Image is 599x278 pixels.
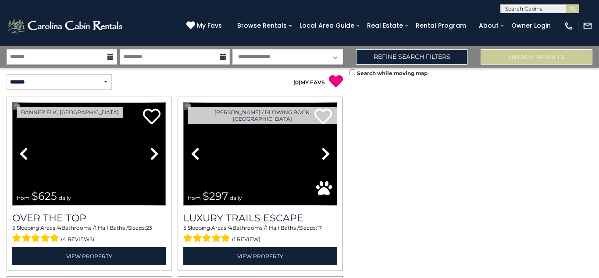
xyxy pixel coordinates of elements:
div: Sleeping Areas / Bathrooms / Sleeps: [183,224,337,245]
a: Over The Top [12,212,166,224]
a: Local Area Guide [295,19,359,32]
a: About [474,19,503,32]
div: Sleeping Areas / Bathrooms / Sleeps: [12,224,166,245]
img: mail-regular-white.png [583,21,592,31]
span: 5 [12,224,15,231]
a: View Property [12,247,166,265]
span: 4 [58,224,61,231]
span: (4 reviews) [61,234,94,245]
span: 1 Half Baths / [266,224,299,231]
span: daily [230,195,242,201]
span: 4 [229,224,232,231]
span: $625 [32,190,57,202]
a: Refine Search Filters [356,49,468,65]
a: Browse Rentals [233,19,291,32]
span: from [17,195,30,201]
span: 17 [317,224,322,231]
a: Add to favorites [143,108,160,126]
img: White-1-2.png [7,17,125,35]
span: 1 Half Baths / [95,224,128,231]
a: View Property [183,247,337,265]
img: phone-regular-white.png [564,21,574,31]
input: Search while moving map [349,69,355,75]
small: Search while moving map [357,70,428,76]
span: 23 [146,224,152,231]
span: 0 [295,79,299,86]
span: My Favs [197,21,222,30]
span: $297 [203,190,228,202]
img: dummy-image.jpg [183,102,337,206]
img: dummy-image.jpg [12,102,166,206]
span: (1 review) [232,234,260,245]
a: [PERSON_NAME] / Blowing Rock, [GEOGRAPHIC_DATA] [188,107,337,124]
span: from [188,195,201,201]
span: daily [59,195,71,201]
a: Rental Program [411,19,471,32]
a: Banner Elk, [GEOGRAPHIC_DATA] [17,107,123,118]
a: Luxury Trails Escape [183,212,337,224]
a: (0)MY FAVS [293,79,325,86]
button: Update Results [481,49,592,65]
span: ( ) [293,79,300,86]
span: 5 [183,224,186,231]
a: Real Estate [363,19,407,32]
a: My Favs [186,21,224,31]
a: Owner Login [507,19,555,32]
